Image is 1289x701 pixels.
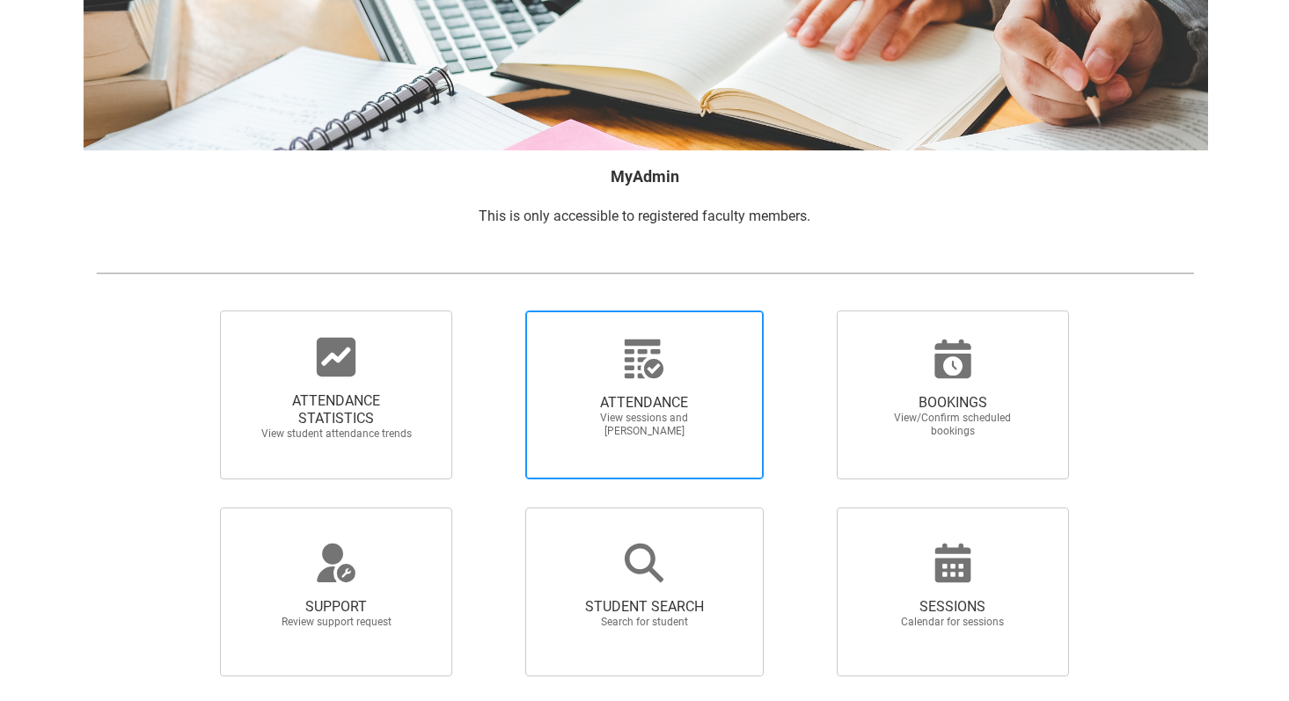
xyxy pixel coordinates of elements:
span: View sessions and [PERSON_NAME] [567,412,721,438]
span: SESSIONS [875,598,1030,616]
span: Calendar for sessions [875,616,1030,629]
img: REDU_GREY_LINE [96,264,1194,282]
span: Review support request [259,616,414,629]
span: SUPPORT [259,598,414,616]
span: This is only accessible to registered faculty members. [479,208,810,224]
span: ATTENDANCE STATISTICS [259,392,414,427]
span: STUDENT SEARCH [567,598,721,616]
span: ATTENDANCE [567,394,721,412]
span: View/Confirm scheduled bookings [875,412,1030,438]
h2: MyAdmin [96,164,1194,188]
span: Search for student [567,616,721,629]
span: BOOKINGS [875,394,1030,412]
span: View student attendance trends [259,427,414,441]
